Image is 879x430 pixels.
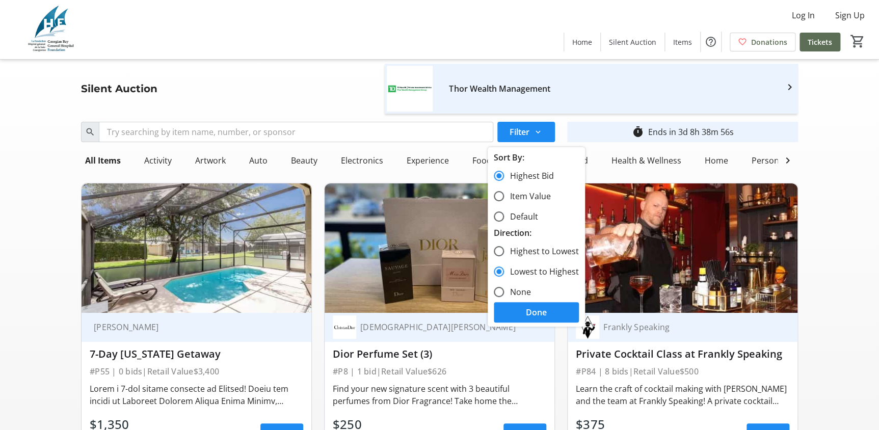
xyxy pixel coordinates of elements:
label: None [504,286,531,298]
div: All Items [81,150,125,171]
a: Home [564,33,600,51]
img: Georgian Bay General Hospital Foundation's Logo [6,4,97,55]
img: Frankly Speaking [576,315,599,339]
button: Cart [848,32,867,50]
div: Experience [403,150,453,171]
span: Filter [510,126,529,138]
div: Auto [245,150,272,171]
label: Highest to Lowest [504,245,579,257]
label: Item Value [504,190,551,202]
span: Done [526,306,547,318]
div: Silent Auction [75,80,164,97]
div: Lorem i 7-dol sitame consecte ad Elitsed! Doeiu tem incidi ut Laboreet Dolorem Aliqua Enima Minim... [90,383,303,407]
label: Lowest to Highest [504,265,579,278]
div: Thor Wealth Management [449,80,767,97]
div: Find your new signature scent with 3 beautiful perfumes from Dior Fragrance! Take home the '[PERS... [333,383,546,407]
div: Electronics [337,150,387,171]
button: Help [701,32,721,52]
div: 7-Day [US_STATE] Getaway [90,348,303,360]
img: 7-Day Florida Getaway [82,183,311,313]
label: Default [504,210,538,223]
span: Tickets [808,37,832,47]
button: Filter [497,122,555,142]
div: Dior Perfume Set (3) [333,348,546,360]
div: Frankly Speaking [599,322,777,332]
div: Health & Wellness [607,150,685,171]
div: Private Cocktail Class at Frankly Speaking [576,348,789,360]
div: [PERSON_NAME] [90,322,291,332]
img: Thor Wealth Management's logo [387,66,433,112]
span: Sign Up [835,9,865,21]
div: Home [701,150,732,171]
div: Learn the craft of cocktail making with [PERSON_NAME] and the team at Frankly Speaking! A private... [576,383,789,407]
div: Direction: [494,227,579,239]
div: Beauty [287,150,322,171]
button: Log In [784,7,823,23]
a: Thor Wealth Management's logoThor Wealth Management [379,66,804,112]
div: Food/Beverage [468,150,535,171]
a: Tickets [800,33,840,51]
div: Ends in 3d 8h 38m 56s [648,126,733,138]
a: Items [665,33,700,51]
button: Sign Up [827,7,873,23]
div: #P55 | 0 bids | Retail Value $3,400 [90,364,303,379]
input: Try searching by item name, number, or sponsor [99,122,493,142]
span: Home [572,37,592,47]
span: Items [673,37,692,47]
div: Sort By: [494,151,579,164]
mat-icon: timer_outline [631,126,644,138]
div: Personal [748,150,790,171]
span: Silent Auction [609,37,656,47]
a: Silent Auction [601,33,664,51]
div: Artwork [191,150,230,171]
div: [DEMOGRAPHIC_DATA][PERSON_NAME] [356,322,534,332]
label: Highest Bid [504,170,554,182]
button: Done [494,302,579,322]
span: Log In [792,9,815,21]
div: Activity [140,150,176,171]
span: Donations [751,37,787,47]
img: Dior Perfume Set (3) [325,183,554,313]
div: #P84 | 8 bids | Retail Value $500 [576,364,789,379]
div: #P8 | 1 bid | Retail Value $626 [333,364,546,379]
img: Private Cocktail Class at Frankly Speaking [568,183,797,313]
img: Christian Dior [333,315,356,339]
a: Donations [730,33,795,51]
